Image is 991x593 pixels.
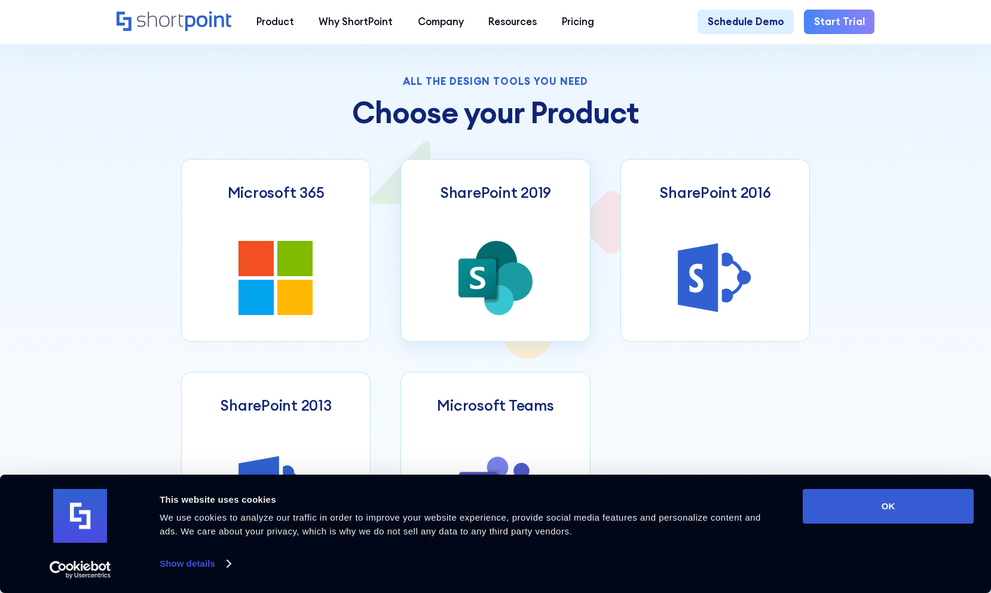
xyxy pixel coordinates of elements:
a: Why ShortPoint [307,10,405,34]
div: Resources [488,14,537,29]
a: Home [117,11,232,33]
a: SharePoint 2019 [400,159,591,343]
h3: SharePoint 2016 [659,184,770,202]
button: OK [803,489,974,524]
iframe: Chat Widget [776,454,991,593]
div: Product [256,14,294,29]
h2: Choose your Product [181,96,810,129]
a: Microsoft Teams [400,372,591,555]
div: All the design tools you need [181,77,810,87]
span: We use cookies to analyze our traffic in order to improve your website experience, provide social... [160,512,761,536]
a: Show details [160,555,230,573]
div: Company [418,14,464,29]
a: Resources [476,10,549,34]
a: SharePoint 2013 [181,372,371,555]
a: Schedule Demo [698,10,794,34]
a: Microsoft 365 [181,159,371,343]
div: Pricing [562,14,594,29]
a: Start Trial [804,10,874,34]
a: Usercentrics Cookiebot - opens in a new window [28,561,133,579]
div: Why ShortPoint [319,14,393,29]
a: Pricing [549,10,606,34]
h3: Microsoft Teams [437,397,553,415]
a: SharePoint 2016 [620,159,810,343]
h3: SharePoint 2019 [440,184,551,202]
div: This website uses cookies [160,493,776,507]
img: logo [53,489,107,543]
h3: Microsoft 365 [228,184,325,202]
h3: SharePoint 2013 [220,397,331,415]
a: Company [405,10,476,34]
a: Product [244,10,306,34]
